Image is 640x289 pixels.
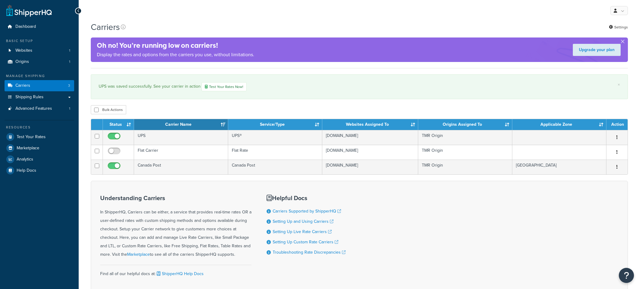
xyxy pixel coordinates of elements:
[606,119,628,130] th: Action
[228,160,322,174] td: Canada Post
[228,145,322,160] td: Flat Rate
[512,160,606,174] td: [GEOGRAPHIC_DATA]
[618,82,620,87] a: ×
[418,130,512,145] td: TMR Origin
[5,56,74,67] li: Origins
[100,195,251,201] h3: Understanding Carriers
[6,5,52,17] a: ShipperHQ Home
[5,103,74,114] li: Advanced Features
[100,195,251,259] div: In ShipperHQ, Carriers can be either, a service that provides real-time rates OR a user-defined r...
[5,45,74,56] li: Websites
[97,41,254,50] h4: Oh no! You’re running low on carriers!
[273,218,333,225] a: Setting Up and Using Carriers
[273,229,332,235] a: Setting Up Live Rate Carriers
[5,56,74,67] a: Origins 1
[609,23,628,31] a: Settings
[134,130,228,145] td: UPS
[15,106,52,111] span: Advanced Features
[418,119,512,130] th: Origins Assigned To: activate to sort column ascending
[322,160,418,174] td: [DOMAIN_NAME]
[619,268,634,283] button: Open Resource Center
[5,73,74,79] div: Manage Shipping
[512,119,606,130] th: Applicable Zone: activate to sort column ascending
[15,59,29,64] span: Origins
[228,119,322,130] th: Service/Type: activate to sort column ascending
[322,130,418,145] td: [DOMAIN_NAME]
[273,208,341,214] a: Carriers Supported by ShipperHQ
[202,82,247,91] a: Test Your Rates Now!
[17,135,46,140] span: Test Your Rates
[17,157,33,162] span: Analytics
[127,251,150,258] a: Marketplace
[5,154,74,165] a: Analytics
[134,145,228,160] td: Flat Carrier
[15,83,30,88] span: Carriers
[5,92,74,103] a: Shipping Rules
[99,82,620,91] div: UPS was saved successfully. See your carrier in action
[69,48,70,53] span: 1
[5,125,74,130] div: Resources
[134,160,228,174] td: Canada Post
[15,95,44,100] span: Shipping Rules
[15,24,36,29] span: Dashboard
[273,249,346,255] a: Troubleshooting Rate Discrepancies
[322,119,418,130] th: Websites Assigned To: activate to sort column ascending
[17,168,36,173] span: Help Docs
[5,132,74,142] a: Test Your Rates
[134,119,228,130] th: Carrier Name: activate to sort column ascending
[91,21,120,33] h1: Carriers
[69,106,70,111] span: 1
[5,38,74,44] div: Basic Setup
[418,160,512,174] td: TMR Origin
[68,83,70,88] span: 3
[69,59,70,64] span: 1
[573,44,621,56] a: Upgrade your plan
[418,145,512,160] td: TMR Origin
[5,165,74,176] a: Help Docs
[17,146,39,151] span: Marketplace
[97,50,254,59] p: Display the rates and options from the carriers you use, without limitations.
[103,119,134,130] th: Status: activate to sort column ascending
[5,21,74,32] a: Dashboard
[322,145,418,160] td: [DOMAIN_NAME]
[5,80,74,91] a: Carriers 3
[100,265,251,278] div: Find all of our helpful docs at:
[228,130,322,145] td: UPS®
[5,103,74,114] a: Advanced Features 1
[91,105,126,114] button: Bulk Actions
[5,80,74,91] li: Carriers
[5,45,74,56] a: Websites 1
[15,48,32,53] span: Websites
[267,195,346,201] h3: Helpful Docs
[5,143,74,154] a: Marketplace
[273,239,338,245] a: Setting Up Custom Rate Carriers
[156,271,204,277] a: ShipperHQ Help Docs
